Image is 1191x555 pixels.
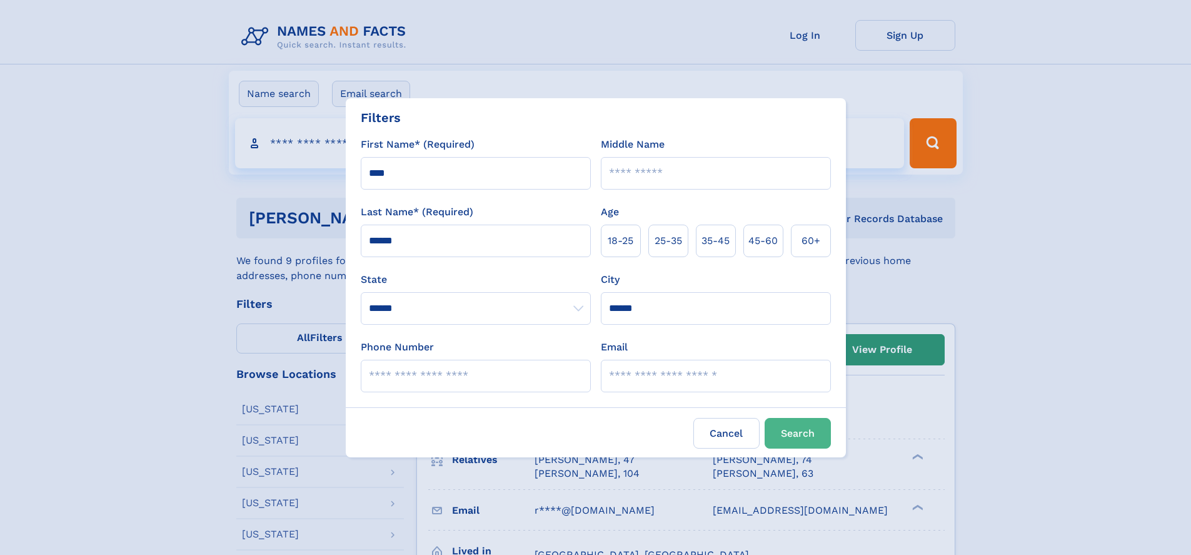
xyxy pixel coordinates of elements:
[601,205,619,220] label: Age
[802,233,820,248] span: 60+
[361,108,401,127] div: Filters
[765,418,831,449] button: Search
[361,340,434,355] label: Phone Number
[608,233,633,248] span: 18‑25
[601,340,628,355] label: Email
[701,233,730,248] span: 35‑45
[361,272,591,287] label: State
[361,137,475,152] label: First Name* (Required)
[693,418,760,449] label: Cancel
[601,137,665,152] label: Middle Name
[748,233,778,248] span: 45‑60
[655,233,682,248] span: 25‑35
[361,205,473,220] label: Last Name* (Required)
[601,272,620,287] label: City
